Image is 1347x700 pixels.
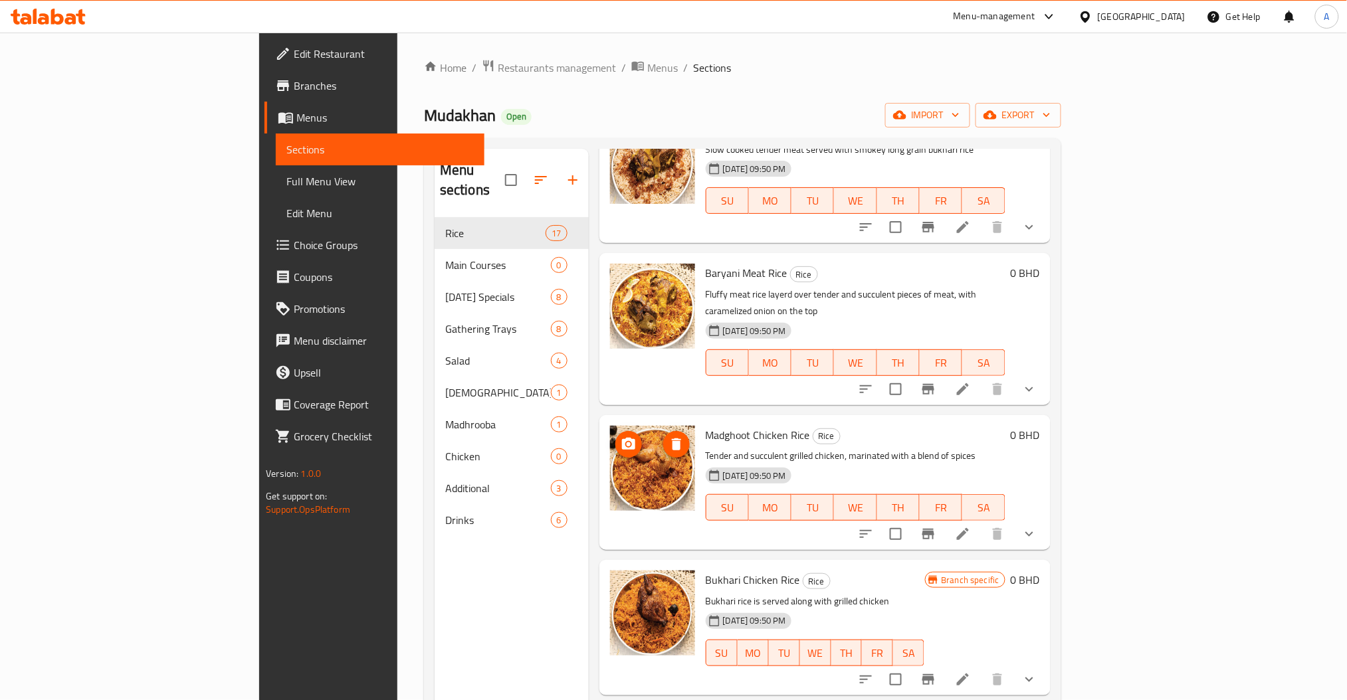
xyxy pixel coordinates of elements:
[552,291,567,304] span: 8
[882,665,910,693] span: Select to update
[706,593,925,610] p: Bukhari rice is served along with grilled chicken
[769,640,800,666] button: TU
[294,396,474,412] span: Coverage Report
[266,465,298,482] span: Version:
[1013,518,1045,550] button: show more
[850,373,882,405] button: sort-choices
[754,498,786,517] span: MO
[294,365,474,381] span: Upsell
[882,353,914,373] span: TH
[445,480,551,496] span: Additional
[790,266,818,282] div: Rice
[850,663,882,695] button: sort-choices
[813,428,840,444] span: Rice
[718,614,791,627] span: [DATE] 09:50 PM
[791,349,834,376] button: TU
[912,663,944,695] button: Branch-specific-item
[712,498,744,517] span: SU
[546,225,567,241] div: items
[1098,9,1186,24] div: [GEOGRAPHIC_DATA]
[552,482,567,495] span: 3
[706,286,1005,319] p: Fluffy meat rice layerd over tender and succulent pieces of meat, with caramelized onion on the top
[955,526,971,542] a: Edit menu item
[912,211,944,243] button: Branch-specific-item
[286,173,474,189] span: Full Menu View
[837,644,857,663] span: TH
[264,293,484,325] a: Promotions
[294,301,474,317] span: Promotions
[867,644,888,663] span: FR
[647,60,678,76] span: Menus
[610,570,695,656] img: Bukhari Chicken Rice
[551,257,568,273] div: items
[706,640,738,666] button: SU
[631,59,678,76] a: Menus
[925,353,957,373] span: FR
[557,164,589,196] button: Add section
[552,355,567,367] span: 4
[803,574,830,589] span: Rice
[774,644,795,663] span: TU
[294,333,474,349] span: Menu disclaimer
[920,349,962,376] button: FR
[955,671,971,687] a: Edit menu item
[294,269,474,285] span: Coupons
[882,213,910,241] span: Select to update
[955,219,971,235] a: Edit menu item
[276,165,484,197] a: Full Menu View
[435,313,589,345] div: Gathering Trays8
[898,644,919,663] span: SA
[982,518,1013,550] button: delete
[435,440,589,472] div: Chicken0
[920,494,962,521] button: FR
[954,9,1035,25] div: Menu-management
[445,225,546,241] span: Rice
[424,100,496,130] span: Mudakhan
[445,353,551,369] span: Salad
[706,349,749,376] button: SU
[962,187,1005,214] button: SA
[610,264,695,349] img: Baryani Meat Rice
[445,257,551,273] span: Main Courses
[445,448,551,464] div: Chicken
[445,385,551,400] span: [DEMOGRAPHIC_DATA]
[803,573,831,589] div: Rice
[706,570,800,590] span: Bukhari Chicken Rice
[834,349,877,376] button: WE
[621,60,626,76] li: /
[1011,264,1040,282] h6: 0 BHD
[749,187,791,214] button: MO
[718,163,791,175] span: [DATE] 09:50 PM
[1011,426,1040,444] h6: 0 BHD
[706,425,810,445] span: Madghoot Chicken Rice
[264,389,484,420] a: Coverage Report
[551,416,568,432] div: items
[712,191,744,211] span: SU
[882,498,914,517] span: TH
[525,164,557,196] span: Sort sections
[445,289,551,305] div: Ramadan Specials
[712,644,732,663] span: SU
[797,498,829,517] span: TU
[791,187,834,214] button: TU
[610,426,695,511] img: Madghoot Chicken Rice
[435,281,589,313] div: [DATE] Specials8
[839,191,871,211] span: WE
[982,663,1013,695] button: delete
[294,46,474,62] span: Edit Restaurant
[445,416,551,432] span: Madhrooba
[276,133,484,165] a: Sections
[552,450,567,463] span: 0
[551,353,568,369] div: items
[982,211,1013,243] button: delete
[882,375,910,403] span: Select to update
[882,520,910,548] span: Select to update
[831,640,863,666] button: TH
[552,259,567,272] span: 0
[435,212,589,541] nav: Menu sections
[976,103,1061,128] button: export
[501,109,532,125] div: Open
[955,381,971,397] a: Edit menu item
[968,191,999,211] span: SA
